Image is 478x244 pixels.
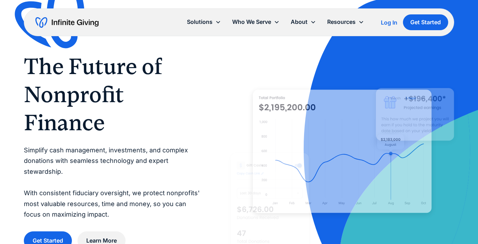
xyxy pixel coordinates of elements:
div: About [285,14,322,29]
a: Get Started [403,14,448,30]
h1: The Future of Nonprofit Finance [24,52,203,137]
a: Log In [381,18,397,27]
div: Solutions [187,17,213,27]
img: nonprofit donation platform [253,90,432,213]
div: Log In [381,20,397,25]
div: About [291,17,308,27]
div: Who We Serve [232,17,271,27]
div: Who We Serve [227,14,285,29]
p: Simplify cash management, investments, and complex donations with seamless technology and expert ... [24,145,203,220]
a: home [35,17,99,28]
div: Resources [327,17,356,27]
div: Solutions [181,14,227,29]
div: Resources [322,14,370,29]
